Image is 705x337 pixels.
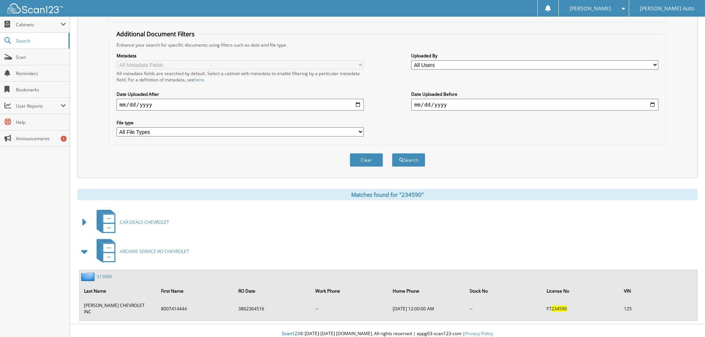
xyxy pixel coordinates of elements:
[77,189,698,200] div: Matches found for "234590"
[466,299,542,318] td: --
[389,299,465,318] td: [DATE] 12:00:00 AM
[16,103,61,109] span: User Reports
[120,248,189,255] span: ARCHIVE SERVICE RO CHEVROLET
[543,299,619,318] td: F7
[194,77,204,83] a: here
[7,3,63,13] img: scan123-logo-white.svg
[235,299,311,318] td: 3862364516
[392,153,425,167] button: Search
[113,30,198,38] legend: Additional Document Filters
[113,42,662,48] div: Enhance your search for specific documents using filters such as date and file type.
[80,283,157,299] th: Last Name
[117,70,364,83] div: All metadata fields are searched by default. Select a cabinet with metadata to enable filtering b...
[312,283,388,299] th: Work Phone
[312,299,388,318] td: --
[551,306,567,312] span: 234590
[16,54,66,60] span: Scan
[16,70,66,77] span: Reminders
[282,330,300,337] span: Scan123
[157,299,234,318] td: 8007414444
[92,208,169,237] a: CAR DEALS CHEVROLET
[81,272,97,281] img: folder2.png
[92,237,189,266] a: ARCHIVE SERVICE RO CHEVROLET
[640,6,694,11] span: [PERSON_NAME] Auto
[97,273,112,280] a: 315886
[120,219,169,225] span: CAR DEALS CHEVROLET
[389,283,465,299] th: Home Phone
[16,119,66,125] span: Help
[16,135,66,142] span: Announcements
[16,21,61,28] span: Cabinets
[620,283,696,299] th: VIN
[465,330,493,337] a: Privacy Policy
[16,38,65,44] span: Search
[235,283,311,299] th: RO Date
[350,153,383,167] button: Clear
[620,299,696,318] td: 125
[411,91,658,97] label: Date Uploaded Before
[117,53,364,59] label: Metadata
[570,6,611,11] span: [PERSON_NAME]
[80,299,157,318] td: [PERSON_NAME] CHEVROLET INC
[117,91,364,97] label: Date Uploaded After
[117,99,364,111] input: start
[16,87,66,93] span: Bookmarks
[117,119,364,126] label: File type
[466,283,542,299] th: Stock No
[668,301,705,337] iframe: Chat Widget
[543,283,619,299] th: License No
[411,99,658,111] input: end
[157,283,234,299] th: First Name
[61,136,67,142] div: 5
[411,53,658,59] label: Uploaded By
